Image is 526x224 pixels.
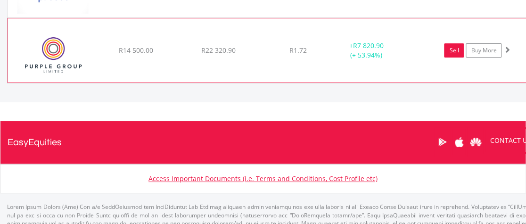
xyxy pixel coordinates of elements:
[201,46,236,55] span: R22 320.90
[331,41,402,60] div: + (+ 53.94%)
[451,127,467,157] a: Apple
[148,174,378,183] a: Access Important Documents (i.e. Terms and Conditions, Cost Profile etc)
[353,41,383,50] span: R7 820.90
[289,46,307,55] span: R1.72
[434,127,451,157] a: Google Play
[466,43,501,58] a: Buy More
[467,127,484,157] a: Huawei
[444,43,464,58] a: Sell
[8,121,62,164] a: EasyEquities
[119,46,153,55] span: R14 500.00
[13,30,94,80] img: EQU.ZA.PPE.png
